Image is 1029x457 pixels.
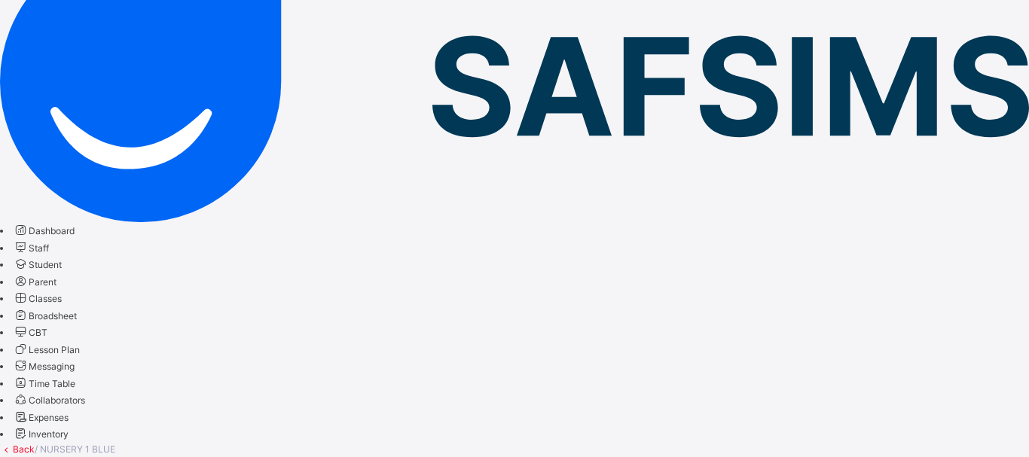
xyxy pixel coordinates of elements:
[29,361,75,372] span: Messaging
[29,276,56,288] span: Parent
[13,361,75,372] a: Messaging
[13,259,62,270] a: Student
[29,327,47,338] span: CBT
[13,327,47,338] a: CBT
[29,242,49,254] span: Staff
[29,395,85,406] span: Collaborators
[13,310,77,321] a: Broadsheet
[13,276,56,288] a: Parent
[29,428,69,440] span: Inventory
[29,293,62,304] span: Classes
[13,428,69,440] a: Inventory
[29,412,69,423] span: Expenses
[29,310,77,321] span: Broadsheet
[35,443,115,455] span: / NURSERY 1 BLUE
[13,378,75,389] a: Time Table
[13,293,62,304] a: Classes
[29,259,62,270] span: Student
[13,412,69,423] a: Expenses
[13,443,35,455] a: Back
[13,344,80,355] a: Lesson Plan
[29,344,80,355] span: Lesson Plan
[29,225,75,236] span: Dashboard
[13,395,85,406] a: Collaborators
[13,242,49,254] a: Staff
[13,225,75,236] a: Dashboard
[29,378,75,389] span: Time Table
